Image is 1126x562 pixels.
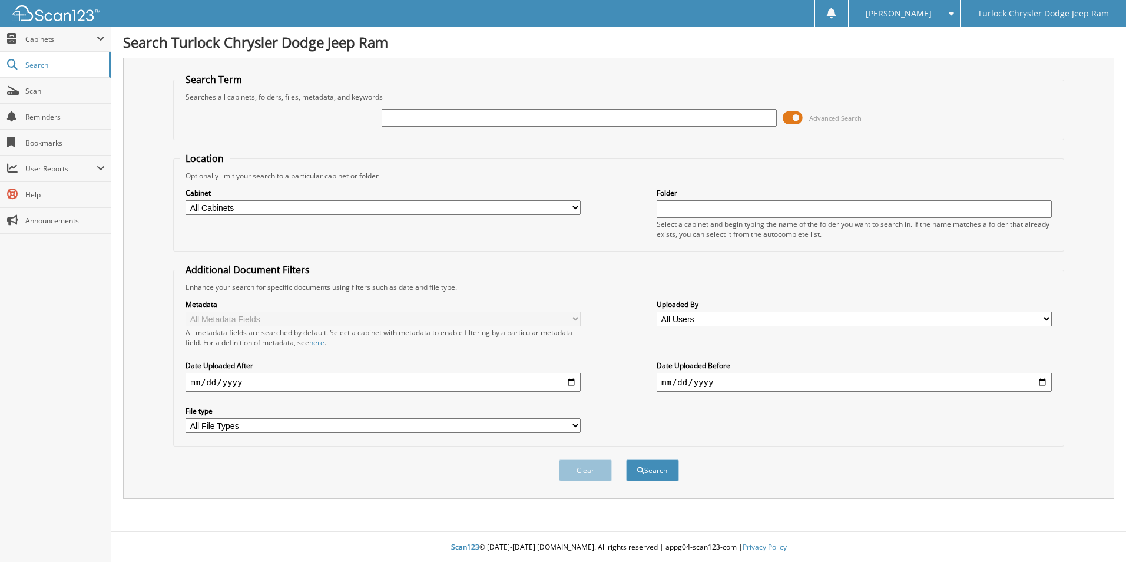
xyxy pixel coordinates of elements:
[25,34,97,44] span: Cabinets
[186,188,581,198] label: Cabinet
[25,86,105,96] span: Scan
[657,299,1052,309] label: Uploaded By
[180,73,248,86] legend: Search Term
[180,152,230,165] legend: Location
[186,328,581,348] div: All metadata fields are searched by default. Select a cabinet with metadata to enable filtering b...
[657,361,1052,371] label: Date Uploaded Before
[978,10,1109,17] span: Turlock Chrysler Dodge Jeep Ram
[866,10,932,17] span: [PERSON_NAME]
[123,32,1114,52] h1: Search Turlock Chrysler Dodge Jeep Ram
[186,299,581,309] label: Metadata
[25,190,105,200] span: Help
[186,373,581,392] input: start
[309,338,324,348] a: here
[12,5,100,21] img: scan123-logo-white.svg
[180,92,1058,102] div: Searches all cabinets, folders, files, metadata, and keywords
[180,263,316,276] legend: Additional Document Filters
[809,114,862,123] span: Advanced Search
[626,459,679,481] button: Search
[451,542,479,552] span: Scan123
[657,188,1052,198] label: Folder
[25,216,105,226] span: Announcements
[559,459,612,481] button: Clear
[25,138,105,148] span: Bookmarks
[657,219,1052,239] div: Select a cabinet and begin typing the name of the folder you want to search in. If the name match...
[25,60,103,70] span: Search
[180,171,1058,181] div: Optionally limit your search to a particular cabinet or folder
[743,542,787,552] a: Privacy Policy
[25,112,105,122] span: Reminders
[186,361,581,371] label: Date Uploaded After
[186,406,581,416] label: File type
[25,164,97,174] span: User Reports
[1067,505,1126,562] iframe: Chat Widget
[111,533,1126,562] div: © [DATE]-[DATE] [DOMAIN_NAME]. All rights reserved | appg04-scan123-com |
[657,373,1052,392] input: end
[180,282,1058,292] div: Enhance your search for specific documents using filters such as date and file type.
